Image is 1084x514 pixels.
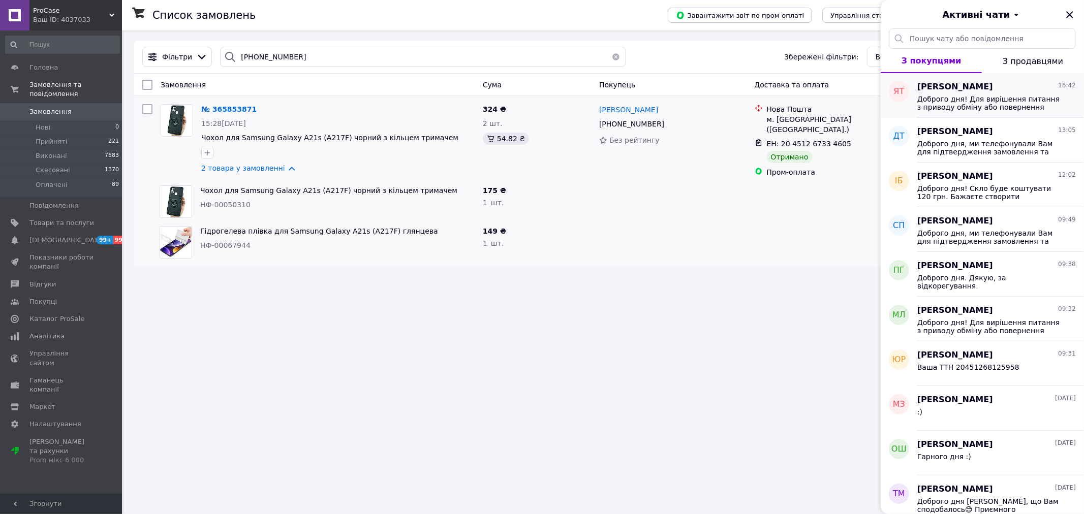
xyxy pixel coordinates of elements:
[36,166,70,175] span: Скасовані
[902,56,962,66] span: З покупцями
[201,164,285,172] a: 2 товара у замовленні
[29,456,94,465] div: Prom мікс 6 000
[29,314,84,324] span: Каталог ProSale
[483,186,506,195] span: 175 ₴
[152,9,256,21] h1: Список замовлень
[599,120,664,128] span: [PHONE_NUMBER]
[942,8,1010,21] span: Активні чати
[201,134,458,142] a: Чохол для Samsung Galaxy A21s (A217F) чорний з кільцем тримачем
[1055,484,1076,492] span: [DATE]
[893,265,905,276] span: ПГ
[606,47,626,67] button: Очистить
[917,260,993,272] span: [PERSON_NAME]
[29,201,79,210] span: Повідомлення
[1058,126,1076,135] span: 13:05
[982,49,1084,73] button: З продавцями
[917,363,1019,371] span: Ваша ТТН 20451268125958
[893,220,905,232] span: СП
[112,180,119,189] span: 89
[889,28,1076,49] input: Пошук чату або повідомлення
[881,207,1084,252] button: СП[PERSON_NAME]09:49Доброго дня, ми телефонували Вам для підтвердження замовлення та уточнення де...
[917,184,1062,201] span: Доброго дня! Скло буде коштувати 120 грн. Бажаєте створити замовлення?
[108,137,119,146] span: 221
[1003,56,1063,66] span: З продавцями
[483,133,529,145] div: 54.82 ₴
[893,399,905,410] span: МЗ
[33,6,109,15] span: ProCase
[113,236,130,244] span: 99+
[200,186,457,195] a: Чохол для Samsung Galaxy A21s (A217F) чорний з кільцем тримачем
[29,107,72,116] span: Замовлення
[917,349,993,361] span: [PERSON_NAME]
[29,437,94,465] span: [PERSON_NAME] та рахунки
[881,386,1084,431] button: МЗ[PERSON_NAME][DATE]:)
[609,136,660,144] span: Без рейтингу
[767,104,933,114] div: Нова Пошта
[917,439,993,451] span: [PERSON_NAME]
[29,332,65,341] span: Аналітика
[917,95,1062,111] span: Доброго дня! Для вирішення питання з приводу обміну або повернення товару, напишіть будь ласка на...
[29,253,94,271] span: Показники роботи компанії
[784,52,858,62] span: Збережені фільтри:
[483,105,506,113] span: 324 ₴
[917,229,1062,245] span: Доброго дня, ми телефонували Вам для підтвердження замовлення та уточнення деталей, але Ви не від...
[1058,305,1076,313] span: 09:32
[767,114,933,135] div: м. [GEOGRAPHIC_DATA] ([GEOGRAPHIC_DATA].)
[894,86,905,98] span: ЯТ
[668,8,812,23] button: Завантажити звіт по пром-оплаті
[881,118,1084,163] button: ДТ[PERSON_NAME]13:05Доброго дня, ми телефонували Вам для підтвердження замовлення та уточнення де...
[917,126,993,138] span: [PERSON_NAME]
[881,431,1084,475] button: ОШ[PERSON_NAME][DATE]Гарного дня :)
[162,52,192,62] span: Фільтри
[483,239,504,247] span: 1 шт.
[201,105,257,113] span: № 365853871
[5,36,120,54] input: Пошук
[36,151,67,160] span: Виконані
[917,484,993,495] span: [PERSON_NAME]
[881,73,1084,118] button: ЯТ[PERSON_NAME]16:42Доброго дня! Для вирішення питання з приводу обміну або повернення товару, на...
[483,227,506,235] span: 149 ₴
[36,137,67,146] span: Прийняті
[917,215,993,227] span: [PERSON_NAME]
[599,81,635,89] span: Покупець
[881,163,1084,207] button: ІБ[PERSON_NAME]12:02Доброго дня! Скло буде коштувати 120 грн. Бажаєте створити замовлення?
[893,131,905,142] span: ДТ
[29,218,94,228] span: Товари та послуги
[161,105,193,136] img: Фото товару
[881,297,1084,341] button: МЛ[PERSON_NAME]09:32Доброго дня! Для вирішення питання з приводу обміну або повернення товару, на...
[917,140,1062,156] span: Доброго дня, ми телефонували Вам для підтвердження замовлення та уточнення деталей, але Ви не від...
[97,236,113,244] span: 99+
[876,52,886,62] span: Всі
[160,186,192,217] img: Фото товару
[676,11,804,20] span: Завантажити звіт по пром-оплаті
[895,175,903,187] span: ІБ
[881,252,1084,297] button: ПГ[PERSON_NAME]09:38Доброго дня. Дякую, за відкорегування.
[881,49,982,73] button: З покупцями
[36,123,50,132] span: Нові
[917,497,1062,513] span: Доброго дня [PERSON_NAME], що Вам сподобалось😊 Приємного використання🥰💕
[29,402,55,411] span: Маркет
[917,305,993,316] span: [PERSON_NAME]
[909,8,1056,21] button: Активні чати
[893,488,905,500] span: ТМ
[917,171,993,182] span: [PERSON_NAME]
[36,180,68,189] span: Оплачені
[917,318,1062,335] span: Доброго дня! Для вирішення питання з приводу обміну або повернення товару, напишіть будь ласка на...
[115,123,119,132] span: 0
[105,151,119,160] span: 7583
[483,81,502,89] span: Cума
[1058,260,1076,269] span: 09:38
[891,443,907,455] span: ОШ
[767,140,852,148] span: ЕН: 20 4512 6733 4605
[917,274,1062,290] span: Доброго дня. Дякую, за відкорегування.
[161,104,193,137] a: Фото товару
[1058,171,1076,179] span: 12:02
[220,47,626,67] input: Пошук за номером замовлення, ПІБ покупця, номером телефону, Email, номером накладної
[767,151,813,163] div: Отримано
[1055,394,1076,403] span: [DATE]
[29,297,57,306] span: Покупці
[917,453,971,461] span: Гарного дня :)
[881,341,1084,386] button: ЮР[PERSON_NAME]09:31Ваша ТТН 20451268125958
[599,106,658,114] span: [PERSON_NAME]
